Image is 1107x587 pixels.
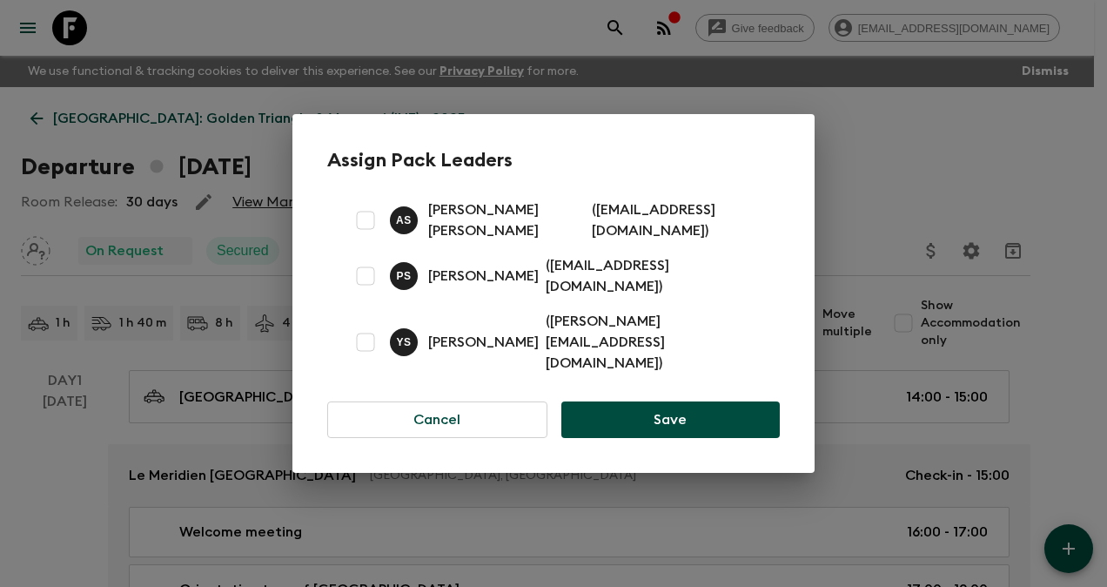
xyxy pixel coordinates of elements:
[592,199,759,241] p: ( [EMAIL_ADDRESS][DOMAIN_NAME] )
[546,311,759,374] p: ( [PERSON_NAME][EMAIL_ADDRESS][DOMAIN_NAME] )
[428,332,539,353] p: [PERSON_NAME]
[428,199,585,241] p: [PERSON_NAME] [PERSON_NAME]
[428,266,539,287] p: [PERSON_NAME]
[327,149,780,172] h2: Assign Pack Leaders
[561,401,780,438] button: Save
[396,335,411,349] p: Y S
[327,401,547,438] button: Cancel
[396,213,412,227] p: A S
[396,269,411,283] p: P S
[546,255,759,297] p: ( [EMAIL_ADDRESS][DOMAIN_NAME] )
